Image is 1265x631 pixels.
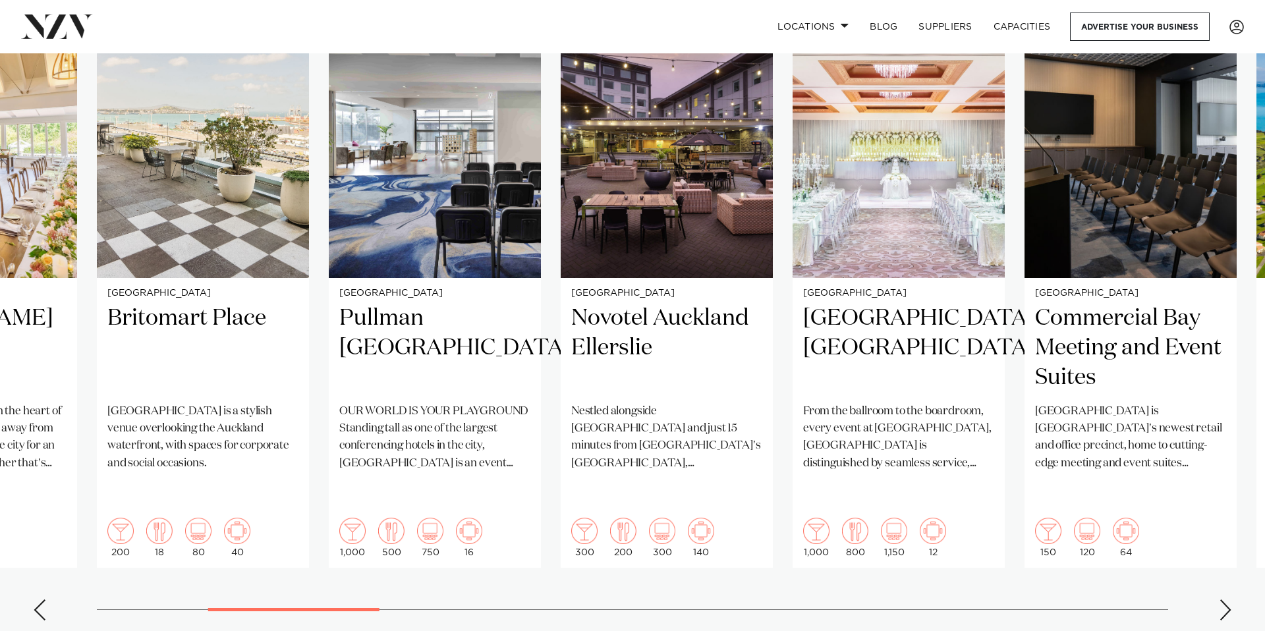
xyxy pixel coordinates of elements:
[571,518,598,557] div: 300
[339,518,366,557] div: 1,000
[803,304,994,393] h2: [GEOGRAPHIC_DATA], [GEOGRAPHIC_DATA]
[1074,518,1100,544] img: theatre.png
[185,518,211,557] div: 80
[803,518,829,557] div: 1,000
[107,288,298,298] small: [GEOGRAPHIC_DATA]
[1113,518,1139,557] div: 64
[1035,304,1226,393] h2: Commercial Bay Meeting and Event Suites
[378,518,405,557] div: 500
[456,518,482,557] div: 16
[378,518,405,544] img: dining.png
[920,518,946,557] div: 12
[339,518,366,544] img: cocktail.png
[803,518,829,544] img: cocktail.png
[688,518,714,544] img: meeting.png
[1070,13,1210,41] a: Advertise your business
[417,518,443,544] img: theatre.png
[1035,518,1061,557] div: 150
[571,288,762,298] small: [GEOGRAPHIC_DATA]
[417,518,443,557] div: 750
[610,518,636,557] div: 200
[1113,518,1139,544] img: meeting.png
[146,518,173,544] img: dining.png
[571,518,598,544] img: cocktail.png
[1035,403,1226,472] p: [GEOGRAPHIC_DATA] is [GEOGRAPHIC_DATA]'s newest retail and office precinct, home to cutting-edge ...
[767,13,859,41] a: Locations
[803,288,994,298] small: [GEOGRAPHIC_DATA]
[881,518,907,544] img: theatre.png
[983,13,1061,41] a: Capacities
[920,518,946,544] img: meeting.png
[107,518,134,544] img: cocktail.png
[21,14,93,38] img: nzv-logo.png
[107,304,298,393] h2: Britomart Place
[881,518,907,557] div: 1,150
[571,304,762,393] h2: Novotel Auckland Ellerslie
[571,403,762,472] p: Nestled alongside [GEOGRAPHIC_DATA] and just 15 minutes from [GEOGRAPHIC_DATA]'s [GEOGRAPHIC_DATA...
[649,518,675,544] img: theatre.png
[339,304,530,393] h2: Pullman [GEOGRAPHIC_DATA]
[146,518,173,557] div: 18
[649,518,675,557] div: 300
[610,518,636,544] img: dining.png
[908,13,982,41] a: SUPPLIERS
[859,13,908,41] a: BLOG
[339,403,530,472] p: OUR WORLD IS YOUR PLAYGROUND Standing tall as one of the largest conferencing hotels in the city,...
[456,518,482,544] img: meeting.png
[224,518,250,544] img: meeting.png
[1035,288,1226,298] small: [GEOGRAPHIC_DATA]
[1035,518,1061,544] img: cocktail.png
[339,288,530,298] small: [GEOGRAPHIC_DATA]
[803,403,994,472] p: From the ballroom to the boardroom, every event at [GEOGRAPHIC_DATA], [GEOGRAPHIC_DATA] is distin...
[107,403,298,472] p: [GEOGRAPHIC_DATA] is a stylish venue overlooking the Auckland waterfront, with spaces for corpora...
[842,518,868,544] img: dining.png
[107,518,134,557] div: 200
[842,518,868,557] div: 800
[1074,518,1100,557] div: 120
[688,518,714,557] div: 140
[185,518,211,544] img: theatre.png
[224,518,250,557] div: 40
